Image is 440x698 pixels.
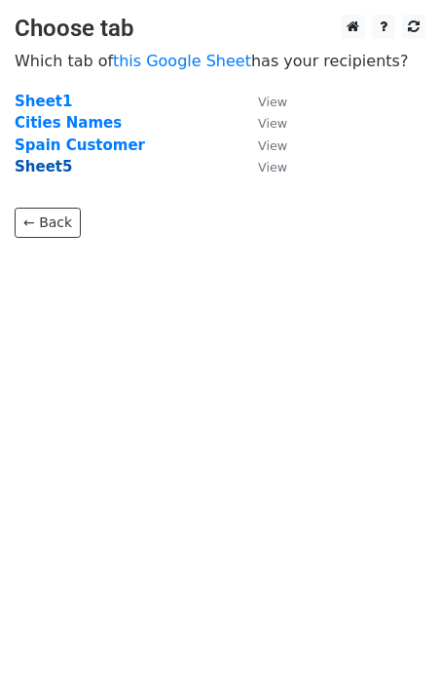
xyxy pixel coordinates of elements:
p: Which tab of has your recipients? [15,51,425,71]
a: Sheet5 [15,158,72,175]
a: View [238,93,287,110]
small: View [258,116,287,131]
a: View [238,136,287,154]
small: View [258,138,287,153]
a: ← Back [15,208,81,238]
small: View [258,95,287,109]
a: Sheet1 [15,93,72,110]
iframe: Chat Widget [343,604,440,698]
a: View [238,114,287,132]
a: Cities Names [15,114,122,132]
a: Spain Customer [15,136,145,154]
a: this Google Sheet [113,52,251,70]
a: View [238,158,287,175]
h3: Choose tab [15,15,425,43]
small: View [258,160,287,174]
